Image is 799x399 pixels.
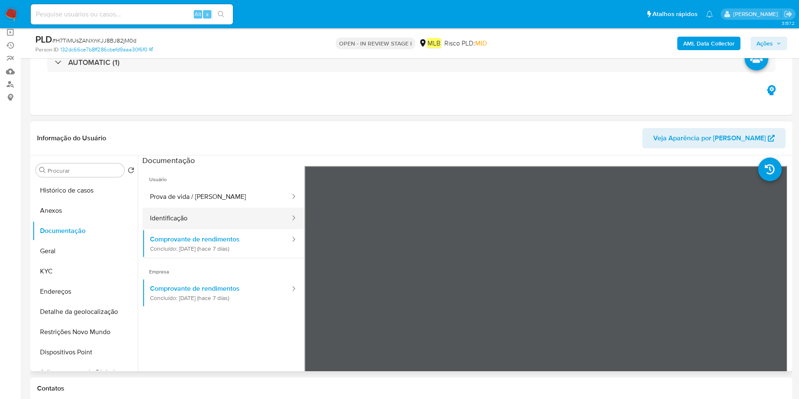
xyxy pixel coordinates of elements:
[68,58,120,67] h3: AUTOMATIC (1)
[32,180,138,201] button: Histórico de casos
[37,384,786,393] h1: Contatos
[32,201,138,221] button: Anexos
[32,261,138,281] button: KYC
[32,322,138,342] button: Restrições Novo Mundo
[427,38,441,48] em: MLB
[336,37,415,49] p: OPEN - IN REVIEW STAGE I
[653,128,766,148] span: Veja Aparência por [PERSON_NAME]
[48,167,121,174] input: Procurar
[37,134,106,142] h1: Informação do Usuário
[782,20,795,27] span: 3.157.2
[206,10,208,18] span: s
[32,241,138,261] button: Geral
[32,281,138,302] button: Endereços
[784,10,793,19] a: Sair
[32,362,138,383] button: Adiantamentos de Dinheiro
[35,46,59,54] b: Person ID
[733,10,781,18] p: juliane.miranda@mercadolivre.com
[706,11,713,18] a: Notificações
[32,302,138,322] button: Detalhe da geolocalização
[128,167,134,176] button: Retornar ao pedido padrão
[32,342,138,362] button: Dispositivos Point
[677,37,740,50] button: AML Data Collector
[475,38,487,48] span: MID
[212,8,230,20] button: search-icon
[751,37,787,50] button: Ações
[444,39,487,48] span: Risco PLD:
[652,10,697,19] span: Atalhos rápidos
[39,167,46,174] button: Procurar
[642,128,786,148] button: Veja Aparência por [PERSON_NAME]
[60,46,153,54] a: 132dc66ce7b8ff286cbefd9aaa30f6f0
[195,10,201,18] span: Alt
[32,221,138,241] button: Documentação
[31,9,233,20] input: Pesquise usuários ou casos...
[52,36,136,45] span: # H7TiMUsZANXnKJJ8BJ82jM0d
[47,53,775,72] div: AUTOMATIC (1)
[35,32,52,46] b: PLD
[683,37,735,50] b: AML Data Collector
[756,37,773,50] span: Ações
